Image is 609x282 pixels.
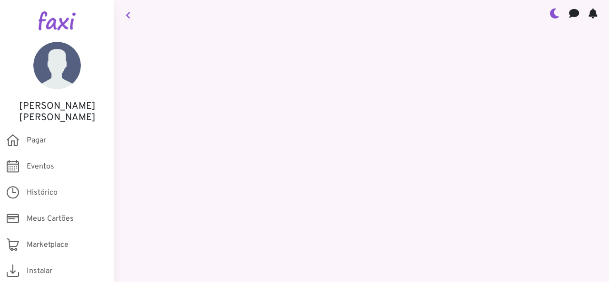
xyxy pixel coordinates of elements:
span: Instalar [27,265,52,277]
span: Histórico [27,187,58,198]
span: Pagar [27,135,46,146]
h5: [PERSON_NAME] [PERSON_NAME] [14,101,100,123]
span: Eventos [27,161,54,172]
span: Meus Cartões [27,213,74,225]
span: Marketplace [27,239,69,251]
